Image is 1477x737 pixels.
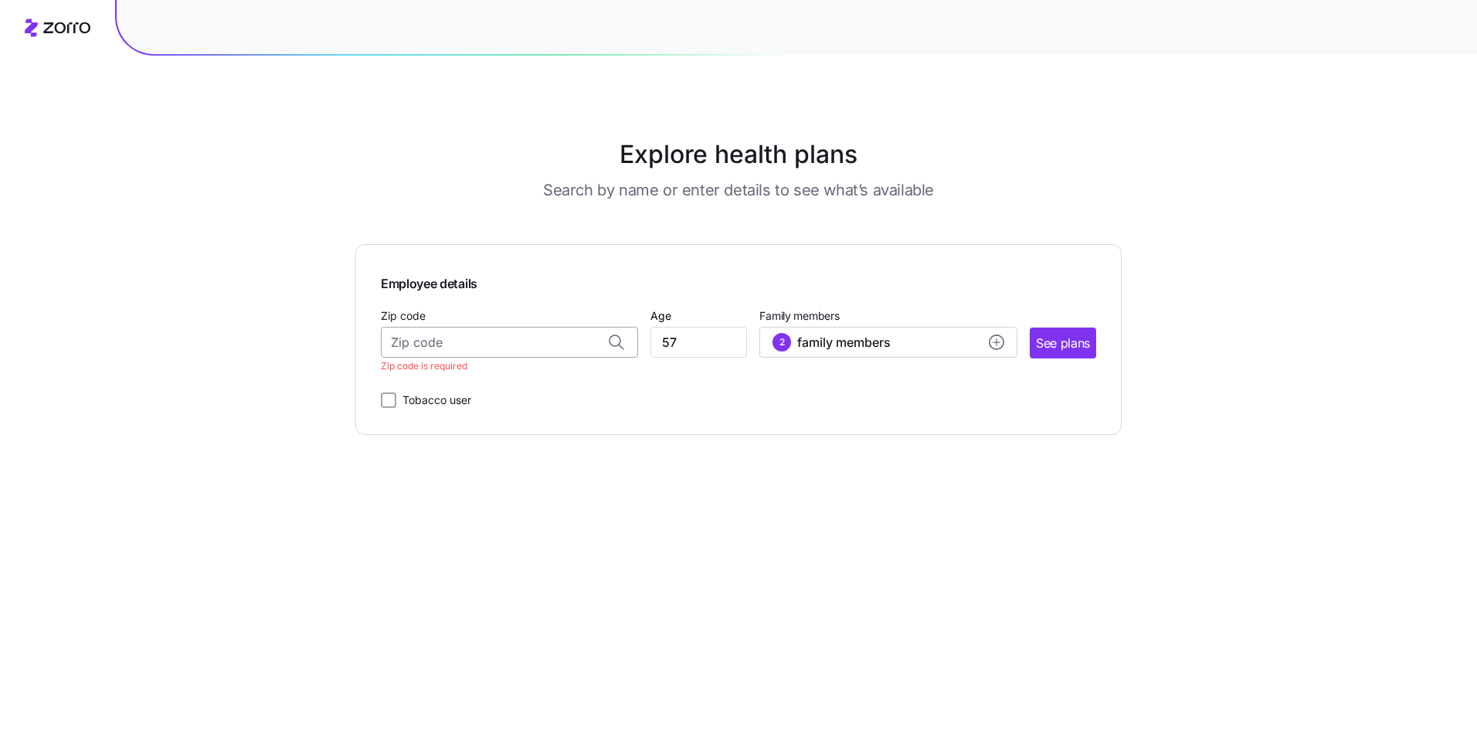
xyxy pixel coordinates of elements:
label: Zip code [381,307,426,324]
input: Zip code [381,327,638,358]
button: 2family membersadd icon [759,327,1017,358]
span: Employee details [381,270,477,294]
span: Family members [759,308,1017,324]
input: Age [650,327,747,358]
h1: Explore health plans [394,136,1084,173]
label: Age [650,307,671,324]
svg: add icon [989,335,1004,350]
span: See plans [1036,334,1090,353]
p: Zip code is required [381,361,638,372]
span: family members [797,333,891,352]
button: See plans [1030,328,1096,358]
div: 2 [772,333,791,352]
label: Tobacco user [396,391,471,409]
h3: Search by name or enter details to see what’s available [543,179,934,201]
